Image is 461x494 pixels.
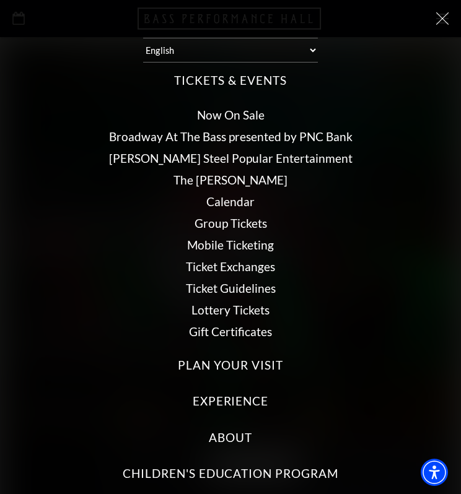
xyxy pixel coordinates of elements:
label: Tickets & Events [174,72,286,89]
a: The [PERSON_NAME] [173,173,288,187]
select: Select: [143,38,318,63]
a: Ticket Exchanges [186,259,275,274]
label: Experience [193,393,269,410]
div: Accessibility Menu [421,459,448,486]
label: Plan Your Visit [178,357,283,374]
a: Group Tickets [195,216,267,230]
a: Ticket Guidelines [186,281,276,295]
a: Gift Certificates [189,324,272,339]
label: About [209,430,252,446]
a: Mobile Ticketing [187,238,274,252]
a: [PERSON_NAME] Steel Popular Entertainment [109,151,353,165]
a: Broadway At The Bass presented by PNC Bank [109,129,353,144]
label: Children's Education Program [123,466,338,482]
a: Now On Sale [197,108,265,122]
a: Lottery Tickets [191,303,270,317]
a: Calendar [206,194,255,209]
